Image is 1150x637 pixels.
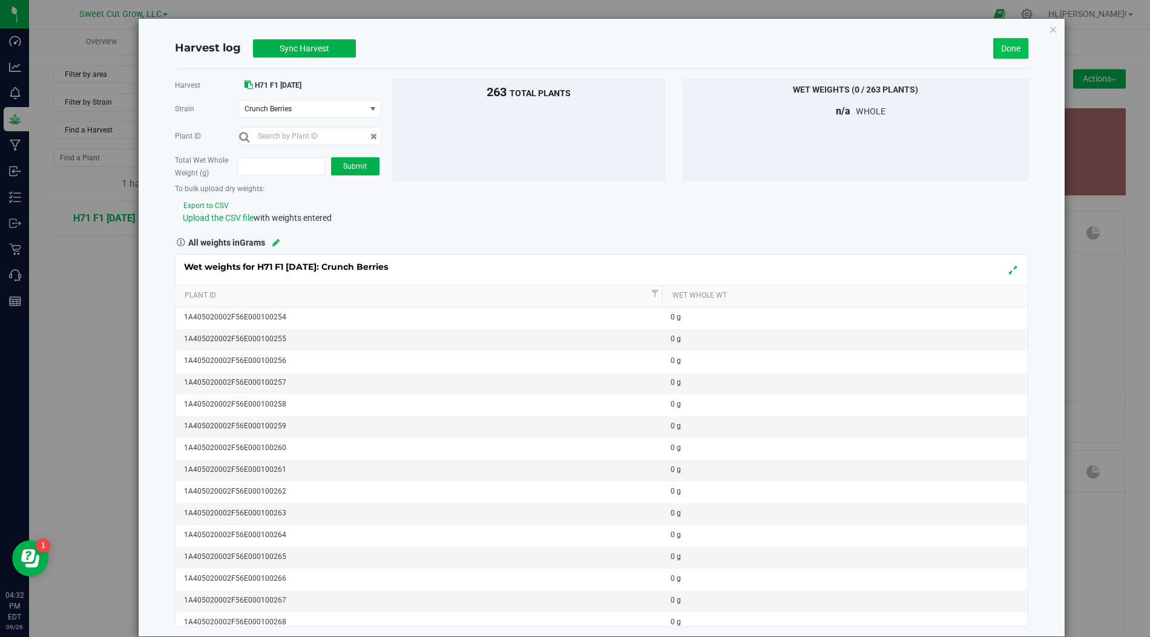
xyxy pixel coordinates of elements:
div: 0 g [671,551,1027,563]
input: Search by Plant ID [239,127,381,145]
div: 1A405020002F56E000100263 [184,508,662,519]
div: 1A405020002F56E000100268 [184,616,662,628]
div: 1A405020002F56E000100258 [184,399,662,410]
span: Harvest [175,81,200,90]
export-to-csv: wet-weight-harvest-modal [183,200,229,210]
h5: To bulk upload dry weights: [175,185,384,193]
iframe: Resource center unread badge [36,538,50,553]
div: 0 g [671,508,1027,519]
div: 1A405020002F56E000100261 [184,464,662,475]
div: 0 g [671,486,1027,497]
span: (0 / 263 plants) [852,85,918,94]
span: Wet weights for H71 F1 [DATE]: Crunch Berries [184,261,400,272]
span: Plant ID [175,132,201,140]
a: Done [993,38,1028,59]
a: Plant Id [185,291,648,301]
div: 1A405020002F56E000100260 [184,442,662,454]
span: total plants [510,88,571,98]
span: 263 [487,85,507,99]
div: 1A405020002F56E000100264 [184,529,662,541]
iframe: Resource center [12,540,48,577]
div: 0 g [671,399,1027,410]
div: 0 g [671,312,1027,323]
div: 0 g [671,529,1027,541]
div: 0 g [671,464,1027,475]
span: Upload the CSV file [183,213,254,223]
span: Total Wet Whole Weight (g) [175,156,228,177]
div: 1A405020002F56E000100265 [184,551,662,563]
span: n/a [836,105,850,117]
strong: All weights in [188,234,265,249]
div: 0 g [671,616,1027,628]
h4: Harvest log [175,41,241,56]
div: 0 g [671,333,1027,345]
div: 1A405020002F56E000100256 [184,355,662,367]
span: Sync Harvest [280,44,329,53]
span: Grams [240,238,265,247]
span: Submit [343,162,367,171]
span: whole [856,106,885,116]
button: Submit [331,157,379,175]
span: H71 F1 [DATE] [255,81,301,90]
div: 1A405020002F56E000100259 [184,420,662,432]
a: Wet Whole Wt [672,291,1023,301]
div: 1A405020002F56E000100266 [184,573,662,584]
div: 0 g [671,420,1027,432]
button: Expand [1004,261,1022,278]
button: Sync Harvest [253,39,356,57]
span: Crunch Berries [245,105,356,113]
div: 0 g [671,573,1027,584]
a: Filter [648,286,662,301]
div: 1A405020002F56E000100257 [184,377,662,388]
div: 1A405020002F56E000100254 [184,312,662,323]
div: 1A405020002F56E000100255 [184,333,662,345]
div: 0 g [671,355,1027,367]
span: Wet Weights [793,85,850,94]
div: with weights entered [183,212,383,224]
div: 1A405020002F56E000100267 [184,595,662,606]
div: 1A405020002F56E000100262 [184,486,662,497]
div: 0 g [671,442,1027,454]
span: Strain [175,105,194,113]
span: select [365,100,380,117]
button: Export to CSV [183,200,229,212]
div: 0 g [671,595,1027,606]
div: 0 g [671,377,1027,388]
